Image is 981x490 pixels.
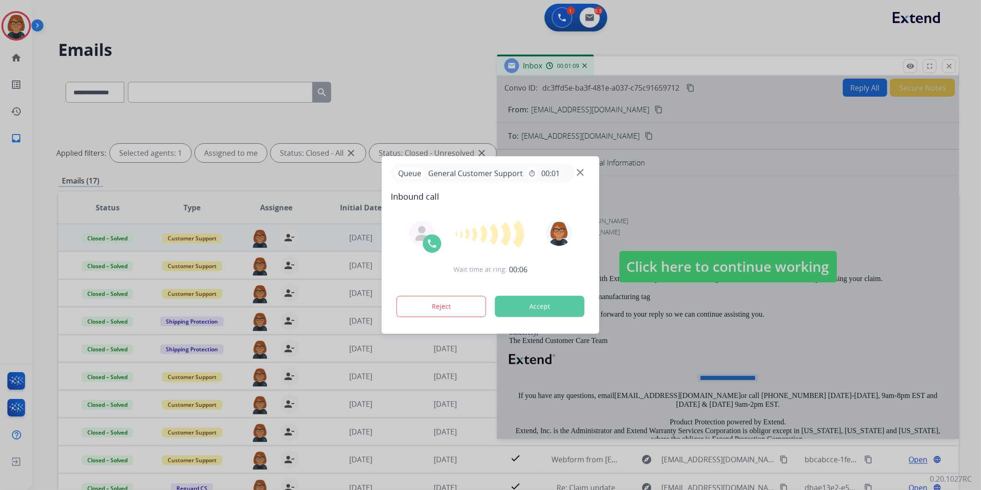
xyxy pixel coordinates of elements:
img: call-icon [427,238,438,249]
span: 00:01 [542,168,560,179]
span: 00:06 [509,264,527,275]
span: Wait time at ring: [454,265,507,274]
button: Accept [495,296,585,317]
mat-icon: timer [529,170,536,177]
span: Inbound call [391,190,590,203]
button: Reject [397,296,486,317]
img: avatar [546,220,572,246]
span: General Customer Support [425,168,527,179]
p: 0.20.1027RC [930,473,972,484]
p: Queue [395,167,425,179]
img: agent-avatar [415,226,430,241]
img: close-button [577,169,584,176]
